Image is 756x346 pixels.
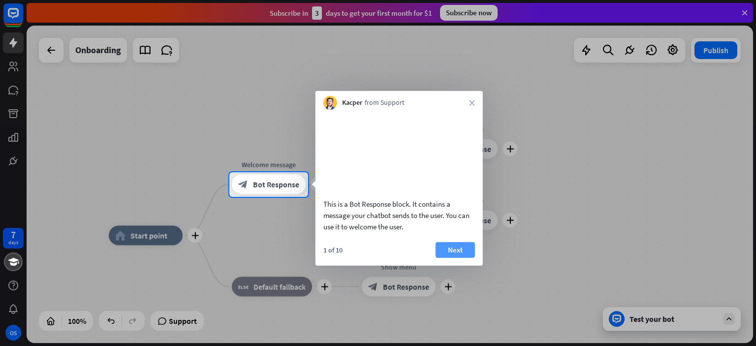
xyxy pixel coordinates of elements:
button: Next [436,242,475,257]
span: Kacper [342,98,362,108]
i: close [469,100,475,106]
span: Bot Response [253,180,299,189]
div: 1 of 10 [323,245,343,254]
i: block_bot_response [238,180,248,189]
span: from Support [365,98,405,108]
div: This is a Bot Response block. It contains a message your chatbot sends to the user. You can use i... [323,198,475,232]
button: Open LiveChat chat widget [8,4,37,33]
